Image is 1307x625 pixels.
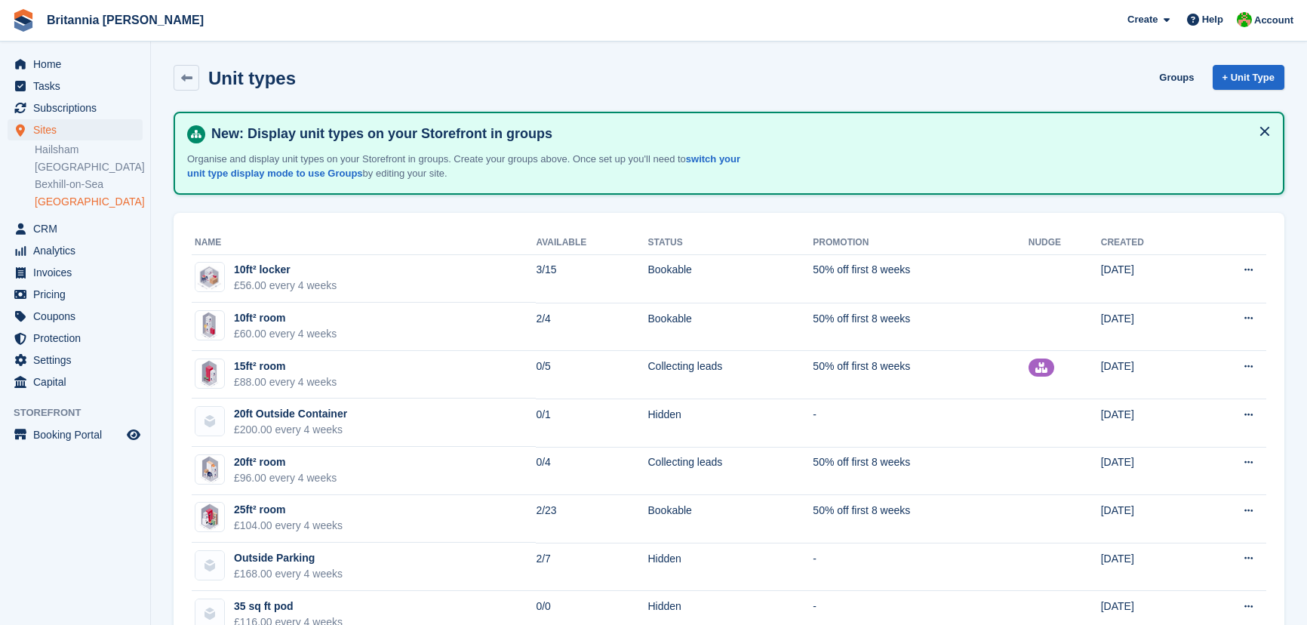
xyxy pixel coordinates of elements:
span: Analytics [33,240,124,261]
img: 15FT.png [199,359,220,389]
a: menu [8,349,143,371]
img: 25FT.png [198,502,222,532]
td: Collecting leads [648,447,813,495]
th: Promotion [813,231,1028,255]
a: menu [8,75,143,97]
td: 0/1 [536,399,647,447]
a: menu [8,97,143,119]
span: Tasks [33,75,124,97]
div: 15ft² room [234,359,337,374]
a: menu [8,262,143,283]
span: Sites [33,119,124,140]
a: Hailsham [35,143,143,157]
a: menu [8,119,143,140]
td: - [813,399,1028,447]
td: [DATE] [1101,447,1196,495]
img: 20FT.png [198,454,222,485]
a: Groups [1153,65,1200,90]
span: Capital [33,371,124,393]
td: Collecting leads [648,351,813,399]
td: 0/4 [536,447,647,495]
td: [DATE] [1101,303,1196,351]
td: 0/5 [536,351,647,399]
span: Home [33,54,124,75]
td: - [813,543,1028,591]
span: Invoices [33,262,124,283]
td: 2/7 [536,543,647,591]
td: 2/23 [536,495,647,543]
img: stora-icon-8386f47178a22dfd0bd8f6a31ec36ba5ce8667c1dd55bd0f319d3a0aa187defe.svg [12,9,35,32]
a: menu [8,284,143,305]
td: 50% off first 8 weeks [813,303,1028,351]
td: 3/15 [536,254,647,303]
a: menu [8,328,143,349]
span: Create [1127,12,1158,27]
div: £200.00 every 4 weeks [234,422,347,438]
td: Hidden [648,543,813,591]
div: £168.00 every 4 weeks [234,566,343,582]
div: £60.00 every 4 weeks [234,326,337,342]
a: menu [8,371,143,393]
th: Status [648,231,813,255]
span: Settings [33,349,124,371]
td: [DATE] [1101,351,1196,399]
h4: New: Display unit types on your Storefront in groups [205,125,1271,143]
h2: Unit types [208,68,296,88]
img: 10FT-High.png [200,310,220,340]
div: 10ft² room [234,310,337,326]
th: Available [536,231,647,255]
td: [DATE] [1101,254,1196,303]
div: Outside Parking [234,550,343,566]
td: [DATE] [1101,543,1196,591]
a: [GEOGRAPHIC_DATA] [35,195,143,209]
span: Help [1202,12,1223,27]
th: Name [192,231,536,255]
td: 50% off first 8 weeks [813,254,1028,303]
img: blank-unit-type-icon-ffbac7b88ba66c5e286b0e438baccc4b9c83835d4c34f86887a83fc20ec27e7b.svg [195,407,224,436]
td: Bookable [648,495,813,543]
img: Wendy Thorp [1237,12,1252,27]
a: Britannia [PERSON_NAME] [41,8,210,32]
span: Pricing [33,284,124,305]
a: menu [8,240,143,261]
td: [DATE] [1101,399,1196,447]
a: Bexhill-on-Sea [35,177,143,192]
div: £104.00 every 4 weeks [234,518,343,534]
p: Organise and display unit types on your Storefront in groups. Create your groups above. Once set ... [187,152,753,181]
span: Protection [33,328,124,349]
td: Bookable [648,254,813,303]
div: £96.00 every 4 weeks [234,470,337,486]
th: Nudge [1029,231,1101,255]
span: Account [1254,13,1293,28]
div: 20ft² room [234,454,337,470]
a: menu [8,306,143,327]
img: blank-unit-type-icon-ffbac7b88ba66c5e286b0e438baccc4b9c83835d4c34f86887a83fc20ec27e7b.svg [195,551,224,580]
a: + Unit Type [1213,65,1284,90]
a: menu [8,424,143,445]
span: Subscriptions [33,97,124,119]
a: [GEOGRAPHIC_DATA] [35,160,143,174]
td: 50% off first 8 weeks [813,447,1028,495]
span: Coupons [33,306,124,327]
a: Preview store [125,426,143,444]
td: 2/4 [536,303,647,351]
a: menu [8,54,143,75]
td: 50% off first 8 weeks [813,351,1028,399]
span: CRM [33,218,124,239]
div: £56.00 every 4 weeks [234,278,337,294]
div: 10ft² locker [234,262,337,278]
td: Hidden [648,399,813,447]
td: Bookable [648,303,813,351]
div: 25ft² room [234,502,343,518]
td: [DATE] [1101,495,1196,543]
a: menu [8,218,143,239]
td: 50% off first 8 weeks [813,495,1028,543]
span: Storefront [14,405,150,420]
img: 10FT.png [195,263,224,291]
span: Booking Portal [33,424,124,445]
div: 20ft Outside Container [234,406,347,422]
th: Created [1101,231,1196,255]
div: 35 sq ft pod [234,599,343,614]
div: £88.00 every 4 weeks [234,374,337,390]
